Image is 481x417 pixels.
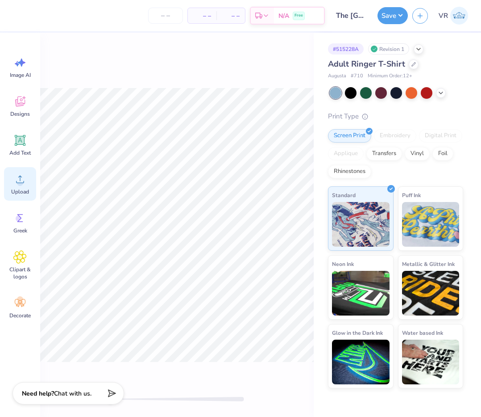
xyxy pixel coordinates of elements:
div: Screen Print [328,129,371,143]
span: Adult Ringer T-Shirt [328,59,405,69]
input: Untitled Design [329,7,373,25]
span: Glow in the Dark Ink [332,328,383,337]
div: Embroidery [374,129,416,143]
img: Neon Ink [332,271,390,316]
div: Vinyl [405,147,430,160]
strong: Need help? [22,389,54,398]
span: Chat with us. [54,389,91,398]
button: Save [377,7,408,24]
span: Free [294,13,303,19]
span: N/A [278,11,289,21]
img: Puff Ink [402,202,460,247]
div: Revision 1 [368,43,409,55]
span: Minimum Order: 12 + [368,72,412,80]
div: Rhinestones [328,165,371,178]
img: Metallic & Glitter Ink [402,271,460,316]
span: Designs [10,110,30,118]
div: Transfers [366,147,402,160]
span: Neon Ink [332,259,354,269]
span: Puff Ink [402,190,421,200]
a: VR [435,7,472,25]
span: Standard [332,190,356,200]
span: Greek [13,227,27,234]
span: Decorate [9,312,31,319]
span: – – [193,11,211,21]
img: Water based Ink [402,340,460,384]
span: Clipart & logos [5,266,35,280]
img: Glow in the Dark Ink [332,340,390,384]
input: – – [148,8,183,24]
span: – – [222,11,240,21]
span: Add Text [9,149,31,156]
div: Foil [432,147,453,160]
img: Val Rhey Lodueta [450,7,468,25]
span: # 710 [351,72,363,80]
span: Augusta [328,72,346,80]
div: Applique [328,147,364,160]
span: Metallic & Glitter Ink [402,259,455,269]
div: Print Type [328,111,463,122]
div: Digital Print [419,129,462,143]
span: Water based Ink [402,328,443,337]
span: Upload [11,188,29,195]
span: VR [439,11,448,21]
img: Standard [332,202,390,247]
div: # 515228A [328,43,364,55]
span: Image AI [10,72,31,79]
